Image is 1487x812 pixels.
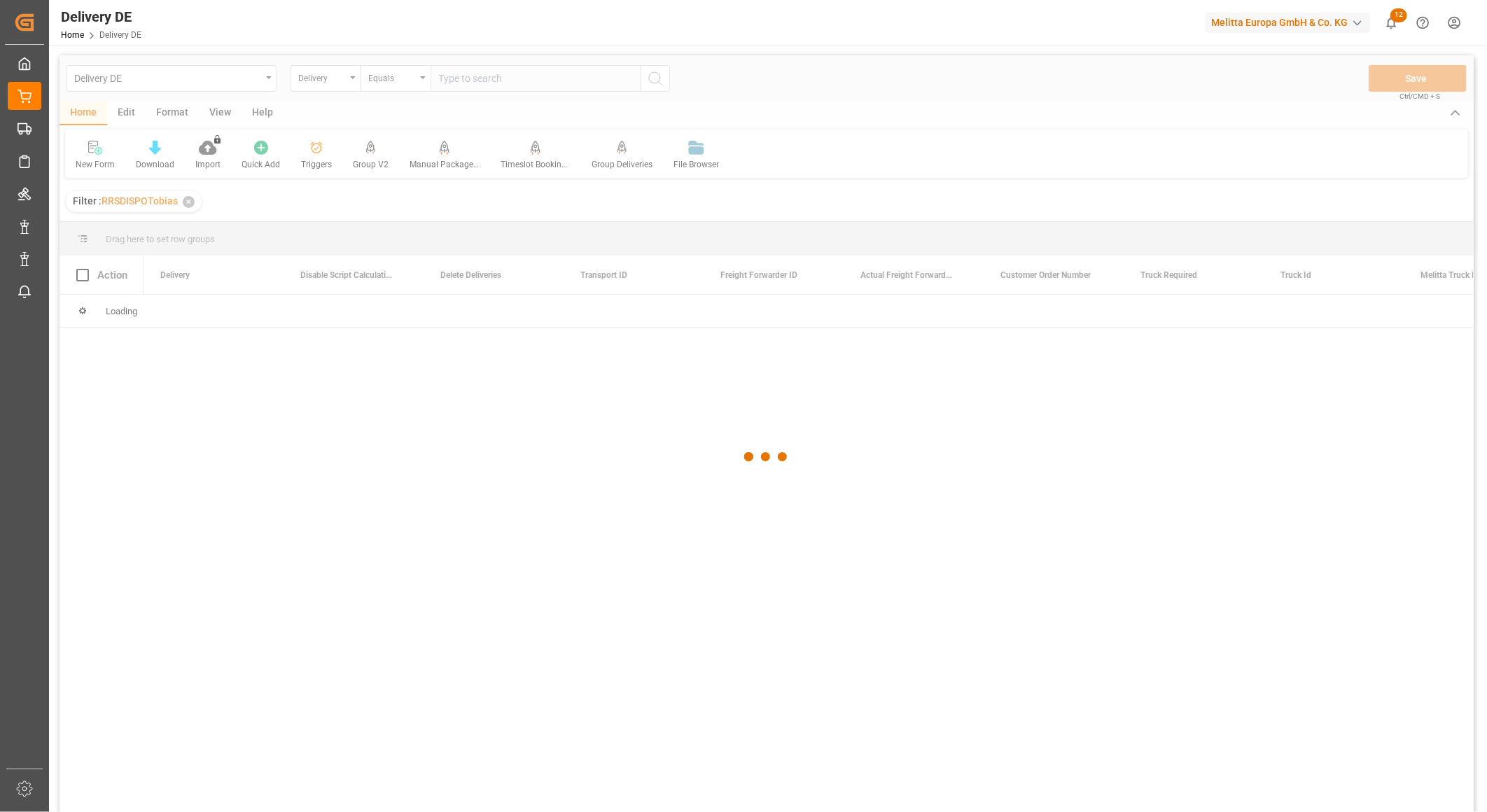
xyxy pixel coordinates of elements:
[1390,8,1407,22] span: 12
[1206,9,1376,36] button: Melitta Europa GmbH & Co. KG
[61,6,141,27] div: Delivery DE
[1206,13,1370,33] div: Melitta Europa GmbH & Co. KG
[61,30,84,40] a: Home
[1376,7,1407,38] button: show 12 new notifications
[1407,7,1439,38] button: Help Center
